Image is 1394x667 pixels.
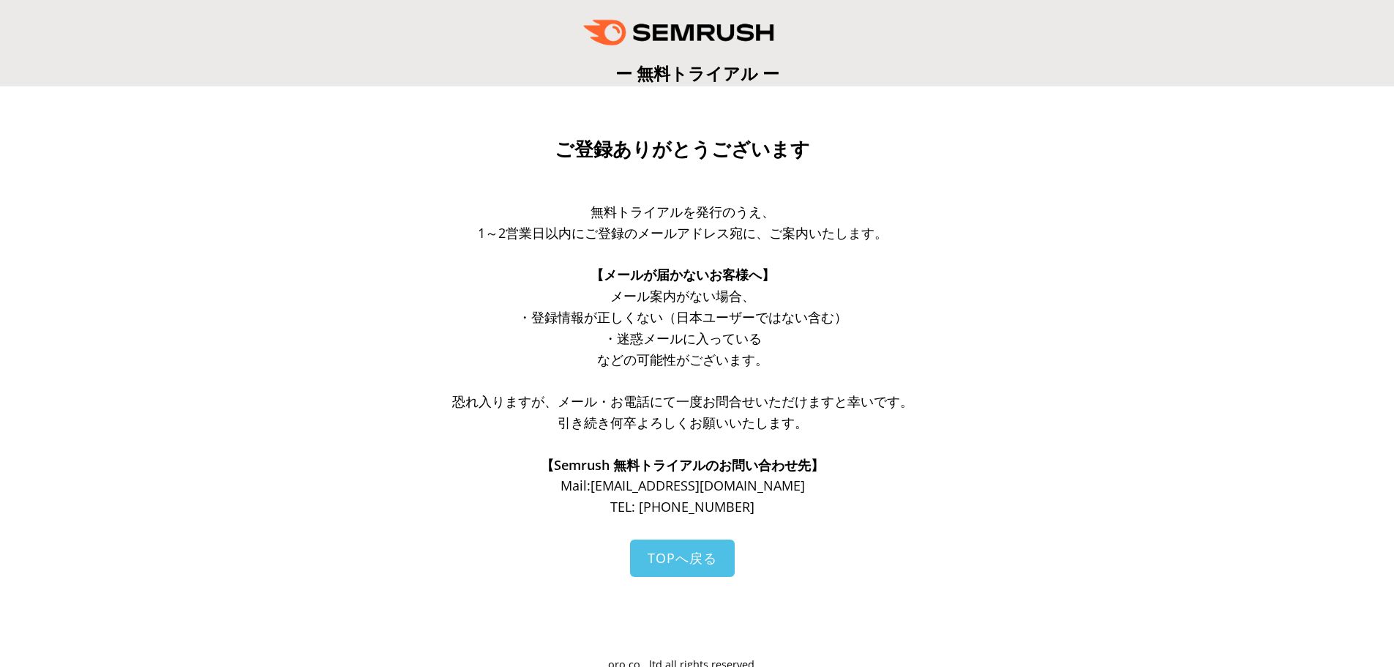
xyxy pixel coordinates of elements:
span: TEL: [PHONE_NUMBER] [610,498,754,515]
span: ・迷惑メールに入っている [604,329,762,347]
span: ご登録ありがとうございます [555,138,810,160]
span: 恐れ入りますが、メール・お電話にて一度お問合せいただけますと幸いです。 [452,392,913,410]
span: Mail: [EMAIL_ADDRESS][DOMAIN_NAME] [561,477,805,494]
span: 【メールが届かないお客様へ】 [591,266,775,283]
span: 【Semrush 無料トライアルのお問い合わせ先】 [541,456,824,474]
span: TOPへ戻る [648,549,717,567]
span: 1～2営業日以内にご登録のメールアドレス宛に、ご案内いたします。 [478,224,888,242]
span: メール案内がない場合、 [610,287,755,305]
span: ー 無料トライアル ー [615,62,779,85]
a: TOPへ戻る [630,540,735,577]
span: ・登録情報が正しくない（日本ユーザーではない含む） [518,308,847,326]
span: 無料トライアルを発行のうえ、 [591,203,775,220]
span: などの可能性がございます。 [597,351,768,368]
span: 引き続き何卒よろしくお願いいたします。 [558,414,808,431]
